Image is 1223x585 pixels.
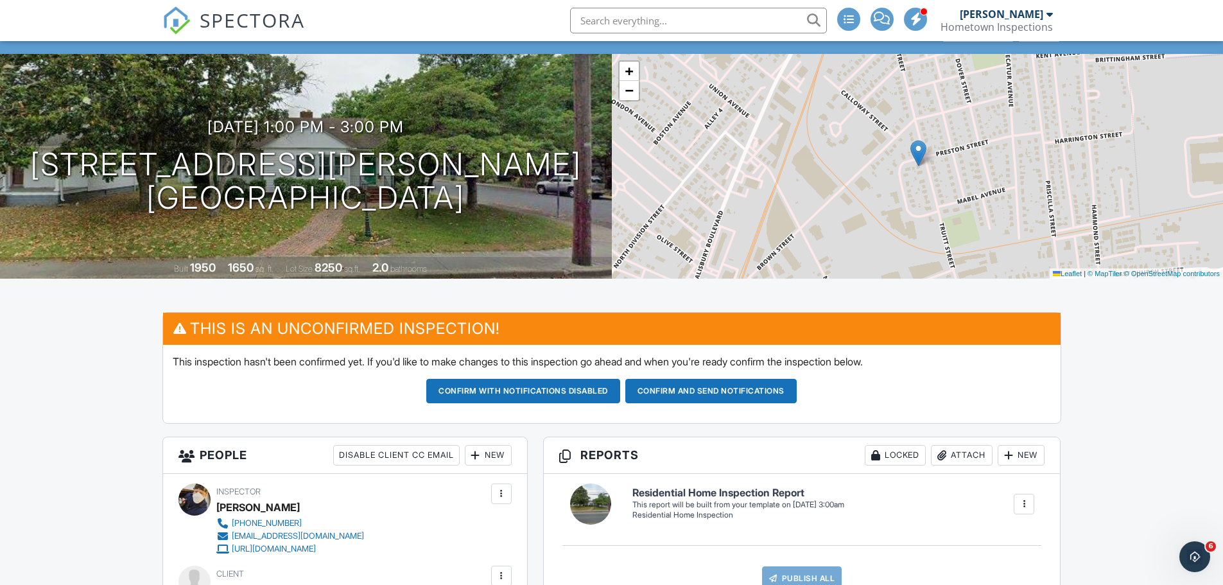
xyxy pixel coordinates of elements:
[163,437,527,474] h3: People
[865,445,926,466] div: Locked
[315,261,342,274] div: 8250
[216,517,364,530] a: [PHONE_NUMBER]
[162,6,191,35] img: The Best Home Inspection Software - Spectora
[941,21,1053,33] div: Hometown Inspections
[632,510,844,521] div: Residential Home Inspection
[931,445,993,466] div: Attach
[1124,270,1220,277] a: © OpenStreetMap contributors
[1018,24,1060,41] div: More
[544,437,1061,474] h3: Reports
[333,445,460,466] div: Disable Client CC Email
[372,261,388,274] div: 2.0
[174,264,188,274] span: Built
[163,313,1061,344] h3: This is an Unconfirmed Inspection!
[1088,270,1122,277] a: © MapTiler
[570,8,827,33] input: Search everything...
[1206,541,1216,552] span: 6
[190,261,216,274] div: 1950
[1084,270,1086,277] span: |
[286,264,313,274] span: Lot Size
[1053,270,1082,277] a: Leaflet
[173,354,1051,369] p: This inspection hasn't been confirmed yet. If you'd like to make changes to this inspection go ah...
[625,379,797,403] button: Confirm and send notifications
[632,487,844,499] h6: Residential Home Inspection Report
[620,62,639,81] a: Zoom in
[30,148,582,216] h1: [STREET_ADDRESS][PERSON_NAME] [GEOGRAPHIC_DATA]
[162,17,305,44] a: SPECTORA
[426,379,620,403] button: Confirm with notifications disabled
[216,498,300,517] div: [PERSON_NAME]
[625,82,633,98] span: −
[390,264,427,274] span: bathrooms
[232,518,302,528] div: [PHONE_NUMBER]
[465,445,512,466] div: New
[632,500,844,510] div: This report will be built from your template on [DATE] 3:00am
[998,445,1045,466] div: New
[256,264,273,274] span: sq. ft.
[910,140,926,166] img: Marker
[625,63,633,79] span: +
[942,24,1014,41] div: Client View
[216,569,244,579] span: Client
[1179,541,1210,572] iframe: Intercom live chat
[344,264,360,274] span: sq.ft.
[232,531,364,541] div: [EMAIL_ADDRESS][DOMAIN_NAME]
[216,530,364,543] a: [EMAIL_ADDRESS][DOMAIN_NAME]
[232,544,316,554] div: [URL][DOMAIN_NAME]
[620,81,639,100] a: Zoom out
[960,8,1043,21] div: [PERSON_NAME]
[216,487,261,496] span: Inspector
[207,118,404,135] h3: [DATE] 1:00 pm - 3:00 pm
[216,543,364,555] a: [URL][DOMAIN_NAME]
[200,6,305,33] span: SPECTORA
[228,261,254,274] div: 1650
